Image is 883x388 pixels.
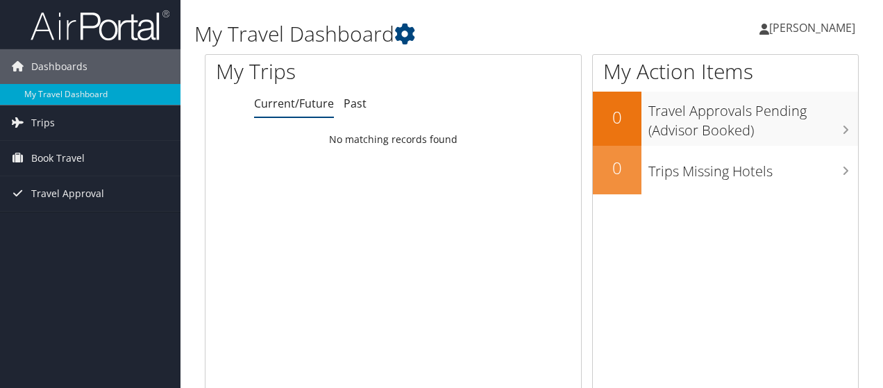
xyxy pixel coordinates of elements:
[648,155,858,181] h3: Trips Missing Hotels
[769,20,855,35] span: [PERSON_NAME]
[31,106,55,140] span: Trips
[194,19,644,49] h1: My Travel Dashboard
[31,176,104,211] span: Travel Approval
[205,127,581,152] td: No matching records found
[254,96,334,111] a: Current/Future
[593,57,858,86] h1: My Action Items
[593,146,858,194] a: 0Trips Missing Hotels
[648,94,858,140] h3: Travel Approvals Pending (Advisor Booked)
[593,106,641,129] h2: 0
[344,96,367,111] a: Past
[593,92,858,145] a: 0Travel Approvals Pending (Advisor Booked)
[31,49,87,84] span: Dashboards
[759,7,869,49] a: [PERSON_NAME]
[31,141,85,176] span: Book Travel
[31,9,169,42] img: airportal-logo.png
[593,156,641,180] h2: 0
[216,57,414,86] h1: My Trips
